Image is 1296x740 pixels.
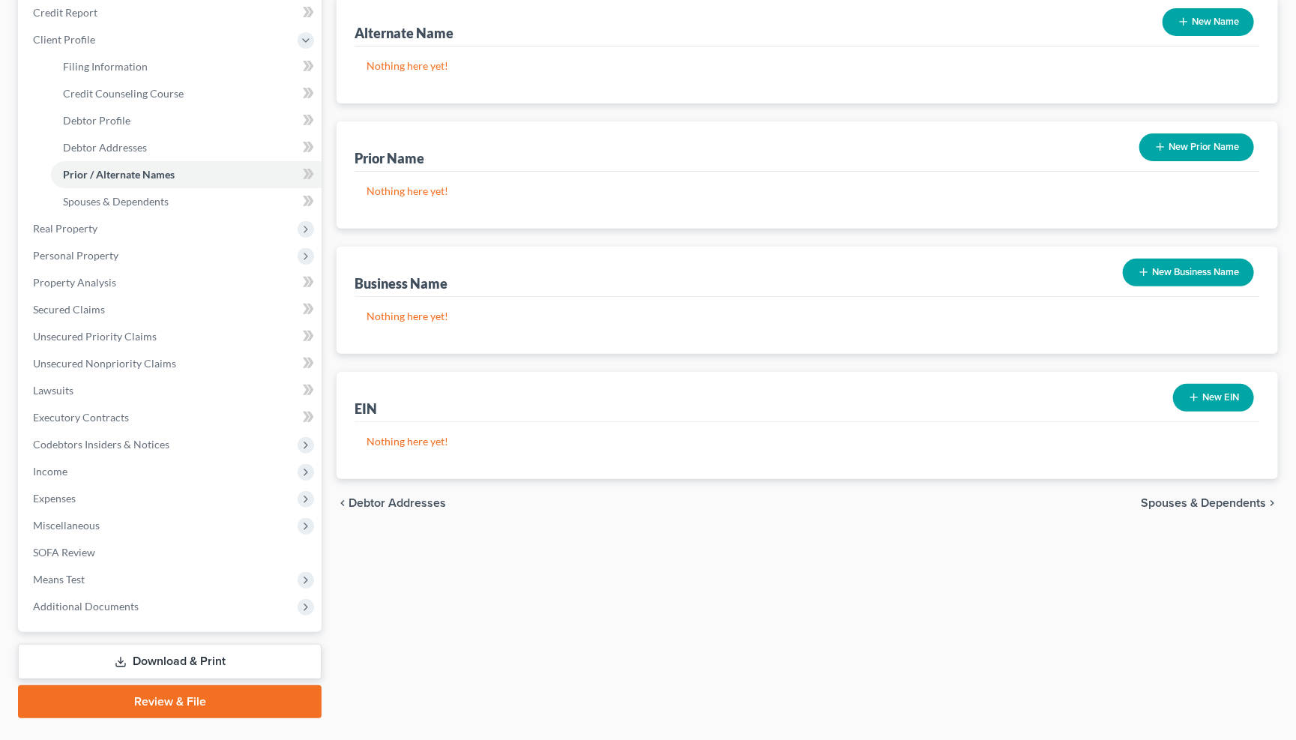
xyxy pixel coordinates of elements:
[355,400,377,418] div: EIN
[33,519,100,532] span: Miscellaneous
[18,685,322,718] a: Review & File
[33,357,176,370] span: Unsecured Nonpriority Claims
[21,269,322,296] a: Property Analysis
[367,58,1248,73] p: Nothing here yet!
[1123,259,1254,286] button: New Business Name
[33,33,95,46] span: Client Profile
[33,492,76,505] span: Expenses
[33,303,105,316] span: Secured Claims
[33,384,73,397] span: Lawsuits
[33,600,139,613] span: Additional Documents
[1173,384,1254,412] button: New EIN
[51,53,322,80] a: Filing Information
[367,309,1248,324] p: Nothing here yet!
[33,438,169,451] span: Codebtors Insiders & Notices
[51,134,322,161] a: Debtor Addresses
[21,350,322,377] a: Unsecured Nonpriority Claims
[33,249,118,262] span: Personal Property
[51,80,322,107] a: Credit Counseling Course
[33,222,97,235] span: Real Property
[337,497,446,509] button: chevron_left Debtor Addresses
[1141,497,1278,509] button: Spouses & Dependents chevron_right
[51,188,322,215] a: Spouses & Dependents
[1141,497,1266,509] span: Spouses & Dependents
[51,161,322,188] a: Prior / Alternate Names
[33,276,116,289] span: Property Analysis
[1266,497,1278,509] i: chevron_right
[33,330,157,343] span: Unsecured Priority Claims
[63,114,130,127] span: Debtor Profile
[33,6,97,19] span: Credit Report
[355,24,453,42] div: Alternate Name
[63,168,175,181] span: Prior / Alternate Names
[367,434,1248,449] p: Nothing here yet!
[33,411,129,424] span: Executory Contracts
[21,377,322,404] a: Lawsuits
[367,184,1248,199] p: Nothing here yet!
[33,546,95,559] span: SOFA Review
[63,87,184,100] span: Credit Counseling Course
[21,539,322,566] a: SOFA Review
[63,195,169,208] span: Spouses & Dependents
[1163,8,1254,36] button: New Name
[63,60,148,73] span: Filing Information
[337,497,349,509] i: chevron_left
[33,465,67,478] span: Income
[18,644,322,679] a: Download & Print
[1139,133,1254,161] button: New Prior Name
[355,274,447,292] div: Business Name
[33,573,85,586] span: Means Test
[21,296,322,323] a: Secured Claims
[349,497,446,509] span: Debtor Addresses
[21,404,322,431] a: Executory Contracts
[355,149,424,167] div: Prior Name
[63,141,147,154] span: Debtor Addresses
[51,107,322,134] a: Debtor Profile
[21,323,322,350] a: Unsecured Priority Claims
